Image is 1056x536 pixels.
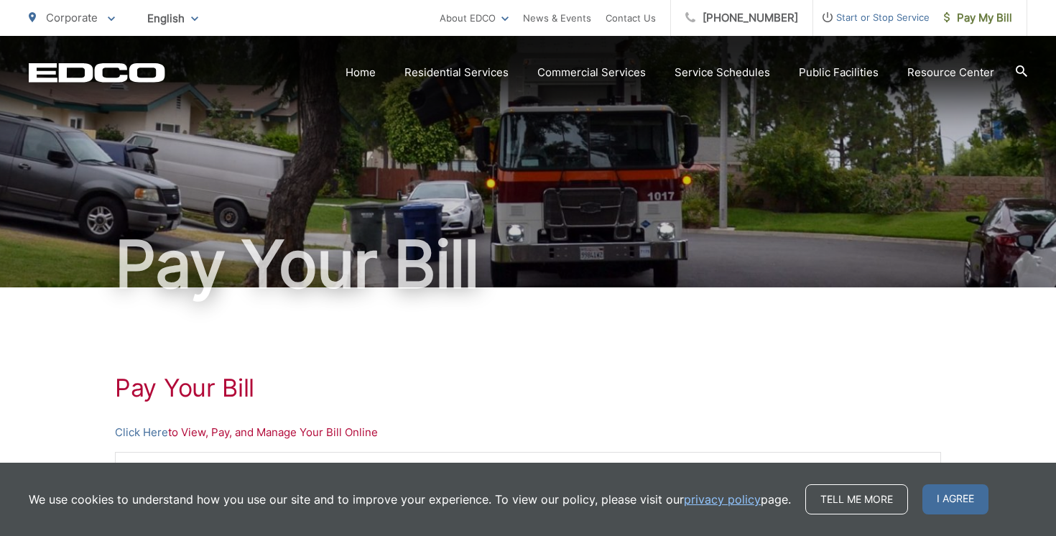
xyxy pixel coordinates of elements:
a: privacy policy [684,491,761,508]
span: Pay My Bill [944,9,1012,27]
a: Commercial Services [537,64,646,81]
span: I agree [922,484,988,514]
a: Residential Services [404,64,509,81]
a: Public Facilities [799,64,879,81]
a: Tell me more [805,484,908,514]
p: to View, Pay, and Manage Your Bill Online [115,424,941,441]
h1: Pay Your Bill [115,374,941,402]
span: Corporate [46,11,98,24]
a: Service Schedules [675,64,770,81]
a: About EDCO [440,9,509,27]
h1: Pay Your Bill [29,228,1027,300]
a: Home [346,64,376,81]
a: EDCD logo. Return to the homepage. [29,63,165,83]
a: Click Here [115,424,168,441]
a: Resource Center [907,64,994,81]
span: English [136,6,209,31]
a: News & Events [523,9,591,27]
a: Contact Us [606,9,656,27]
p: We use cookies to understand how you use our site and to improve your experience. To view our pol... [29,491,791,508]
